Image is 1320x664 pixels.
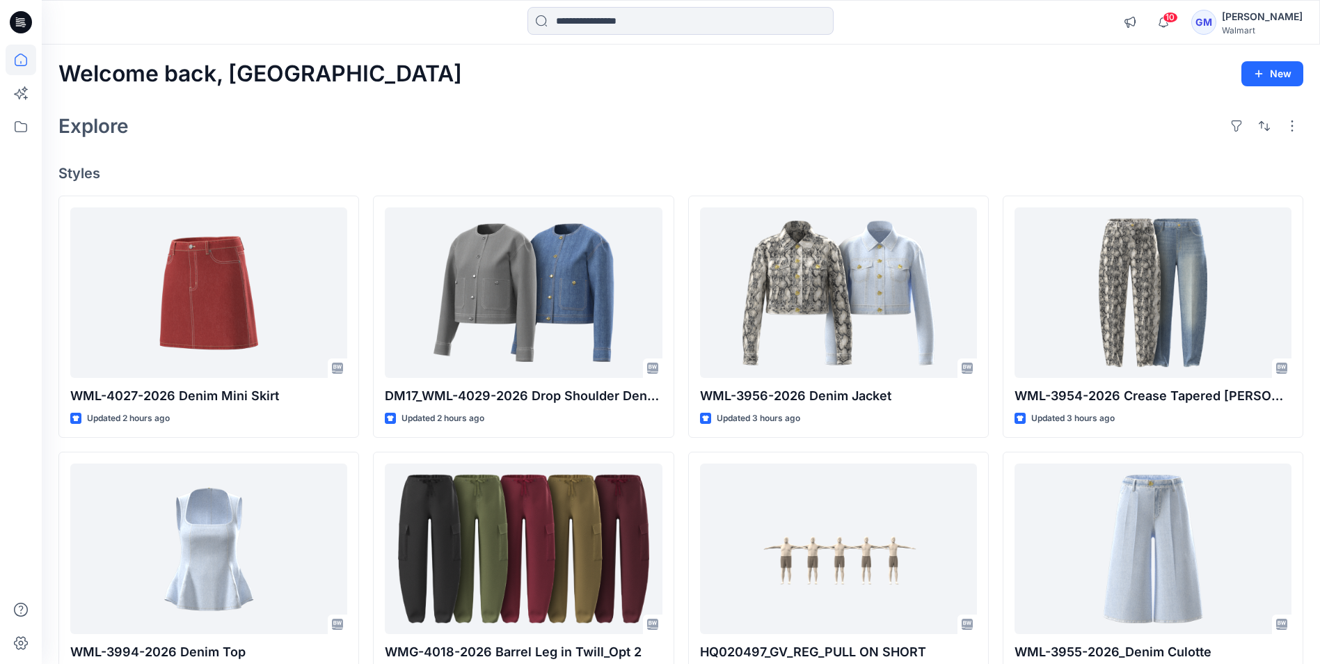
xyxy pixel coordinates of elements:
div: Walmart [1222,25,1303,35]
a: DM17_WML-4029-2026 Drop Shoulder Denim Lady Jacket [385,207,662,378]
a: WMG-4018-2026 Barrel Leg in Twill_Opt 2 [385,464,662,634]
p: WMG-4018-2026 Barrel Leg in Twill_Opt 2 [385,642,662,662]
a: WML-3955-2026_Denim Culotte [1015,464,1291,634]
p: WML-3954-2026 Crease Tapered [PERSON_NAME] [1015,386,1291,406]
div: GM [1191,10,1216,35]
div: [PERSON_NAME] [1222,8,1303,25]
button: New [1241,61,1303,86]
p: WML-3956-2026 Denim Jacket [700,386,977,406]
p: DM17_WML-4029-2026 Drop Shoulder Denim [DEMOGRAPHIC_DATA] Jacket [385,386,662,406]
span: 10 [1163,12,1178,23]
a: WML-3954-2026 Crease Tapered Jean [1015,207,1291,378]
p: WML-3994-2026 Denim Top [70,642,347,662]
p: Updated 3 hours ago [717,411,800,426]
p: HQ020497_GV_REG_PULL ON SHORT [700,642,977,662]
a: WML-3956-2026 Denim Jacket [700,207,977,378]
h2: Welcome back, [GEOGRAPHIC_DATA] [58,61,462,87]
p: WML-4027-2026 Denim Mini Skirt [70,386,347,406]
p: Updated 2 hours ago [401,411,484,426]
a: WML-4027-2026 Denim Mini Skirt [70,207,347,378]
p: WML-3955-2026_Denim Culotte [1015,642,1291,662]
p: Updated 3 hours ago [1031,411,1115,426]
h4: Styles [58,165,1303,182]
a: WML-3994-2026 Denim Top [70,464,347,634]
a: HQ020497_GV_REG_PULL ON SHORT [700,464,977,634]
h2: Explore [58,115,129,137]
p: Updated 2 hours ago [87,411,170,426]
